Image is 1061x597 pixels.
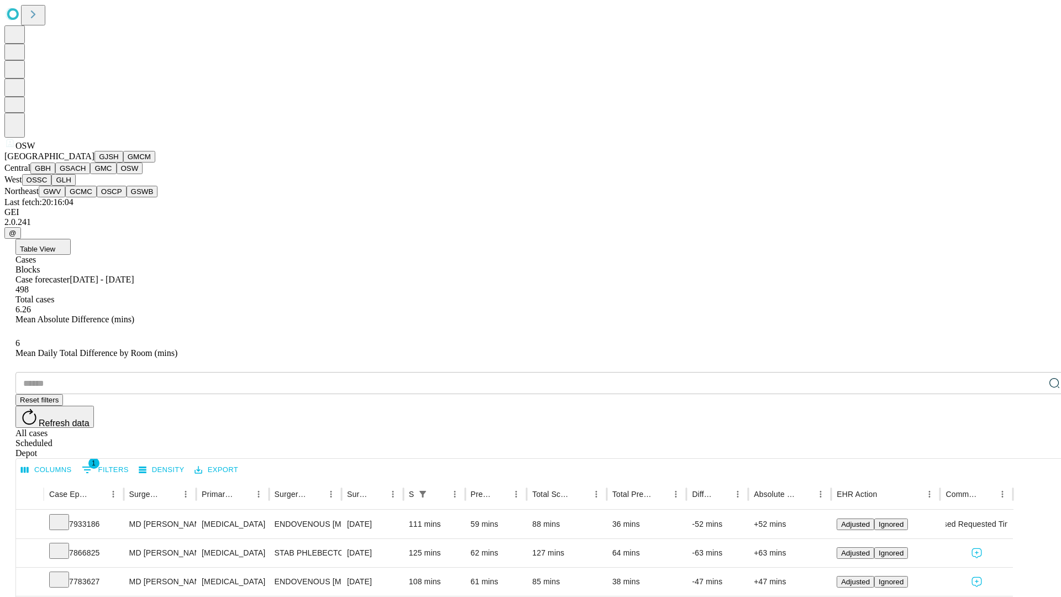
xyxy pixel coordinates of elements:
button: Sort [308,486,323,502]
span: 6.26 [15,305,31,314]
button: Menu [995,486,1010,502]
span: OSW [15,141,35,150]
div: 111 mins [409,510,460,538]
button: Menu [251,486,266,502]
div: [MEDICAL_DATA] [202,510,263,538]
span: Ignored [879,549,904,557]
button: Adjusted [837,576,874,588]
button: Ignored [874,576,908,588]
span: 1 [88,458,99,469]
span: @ [9,229,17,237]
button: Select columns [18,462,75,479]
button: Menu [922,486,937,502]
span: 6 [15,338,20,348]
button: Export [192,462,241,479]
div: GEI [4,207,1057,217]
button: Sort [432,486,447,502]
div: 108 mins [409,568,460,596]
span: Mean Daily Total Difference by Room (mins) [15,348,177,358]
div: ENDOVENOUS [MEDICAL_DATA] THERAPY FIRST VEIN [275,568,336,596]
span: Total cases [15,295,54,304]
button: Menu [323,486,339,502]
button: Refresh data [15,406,94,428]
div: MD [PERSON_NAME] [PERSON_NAME] Md [129,539,191,567]
div: [MEDICAL_DATA] [202,568,263,596]
button: Menu [447,486,463,502]
span: [DATE] - [DATE] [70,275,134,284]
div: Difference [692,490,713,499]
button: GMCM [123,151,155,163]
span: Table View [20,245,55,253]
button: Menu [730,486,745,502]
div: 7866825 [49,539,118,567]
div: 62 mins [471,539,522,567]
div: Comments [946,490,978,499]
button: Expand [22,515,38,535]
span: 498 [15,285,29,294]
button: Expand [22,544,38,563]
button: Menu [106,486,121,502]
button: Show filters [415,486,430,502]
div: EHR Action [837,490,877,499]
button: Sort [573,486,589,502]
div: -63 mins [692,539,743,567]
button: GSACH [55,163,90,174]
div: Total Predicted Duration [612,490,652,499]
div: 88 mins [532,510,601,538]
button: Menu [178,486,193,502]
button: Ignored [874,519,908,530]
span: Case forecaster [15,275,70,284]
button: Sort [235,486,251,502]
button: Sort [878,486,894,502]
button: OSW [117,163,143,174]
div: Used Requested Time [946,510,1007,538]
button: GMC [90,163,116,174]
span: Ignored [879,578,904,586]
div: 36 mins [612,510,681,538]
div: 59 mins [471,510,522,538]
div: [DATE] [347,568,398,596]
div: 64 mins [612,539,681,567]
button: Show filters [79,461,132,479]
div: 61 mins [471,568,522,596]
button: OSCP [97,186,127,197]
button: Menu [508,486,524,502]
span: Refresh data [39,418,90,428]
div: 127 mins [532,539,601,567]
div: Absolute Difference [754,490,796,499]
div: 7783627 [49,568,118,596]
button: Sort [90,486,106,502]
button: GWV [39,186,65,197]
div: Surgeon Name [129,490,161,499]
div: [DATE] [347,539,398,567]
div: +52 mins [754,510,826,538]
div: -47 mins [692,568,743,596]
button: Menu [385,486,401,502]
button: @ [4,227,21,239]
span: Adjusted [841,520,870,528]
button: Adjusted [837,519,874,530]
div: 85 mins [532,568,601,596]
button: GCMC [65,186,97,197]
div: 7933186 [49,510,118,538]
button: Ignored [874,547,908,559]
div: 1 active filter [415,486,430,502]
button: OSSC [22,174,52,186]
button: Sort [797,486,813,502]
span: [GEOGRAPHIC_DATA] [4,151,94,161]
button: Reset filters [15,394,63,406]
span: Northeast [4,186,39,196]
div: [DATE] [347,510,398,538]
button: Sort [979,486,995,502]
button: Sort [653,486,668,502]
button: Menu [589,486,604,502]
button: GSWB [127,186,158,197]
div: MD [PERSON_NAME] [PERSON_NAME] Md [129,568,191,596]
span: Adjusted [841,549,870,557]
div: Predicted In Room Duration [471,490,492,499]
span: Reset filters [20,396,59,404]
div: Surgery Date [347,490,369,499]
div: 38 mins [612,568,681,596]
button: Menu [668,486,684,502]
div: 125 mins [409,539,460,567]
